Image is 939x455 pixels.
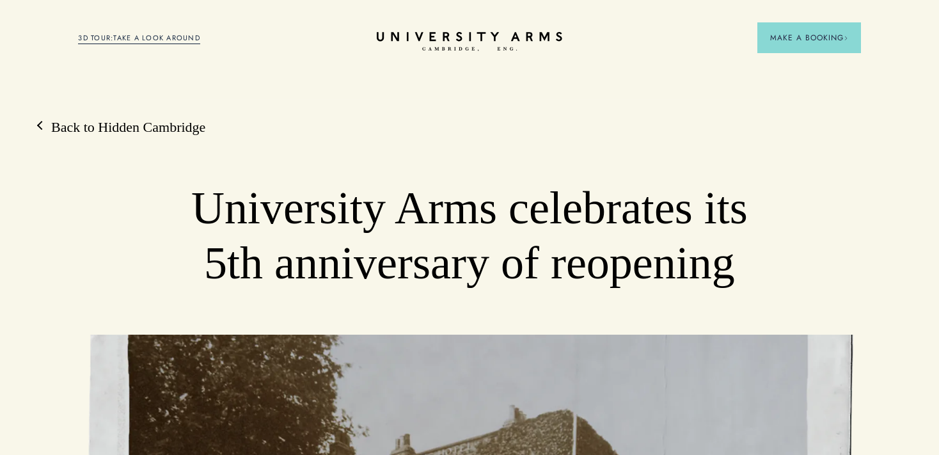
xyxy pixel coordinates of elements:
[844,36,848,40] img: Arrow icon
[377,32,562,52] a: Home
[38,118,205,137] a: Back to Hidden Cambridge
[157,181,783,291] h1: University Arms celebrates its 5th anniversary of reopening
[78,33,200,44] a: 3D TOUR:TAKE A LOOK AROUND
[757,22,861,53] button: Make a BookingArrow icon
[770,32,848,44] span: Make a Booking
